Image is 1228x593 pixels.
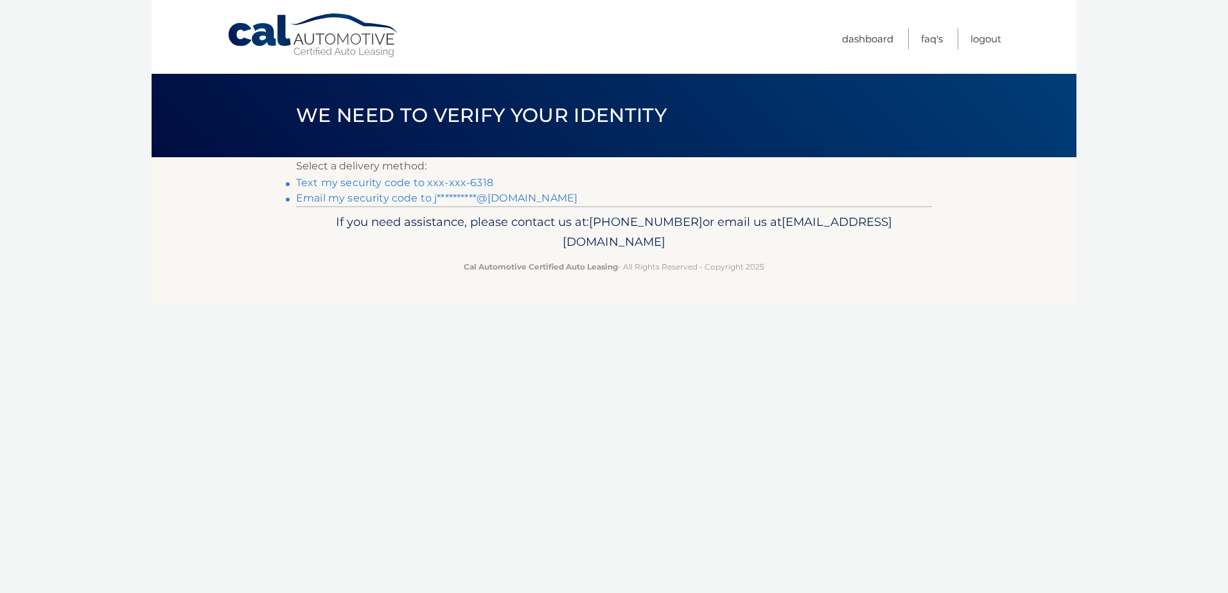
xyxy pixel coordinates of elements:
a: Dashboard [842,28,893,49]
a: FAQ's [921,28,943,49]
a: Text my security code to xxx-xxx-6318 [296,176,493,189]
span: We need to verify your identity [296,103,667,127]
p: Select a delivery method: [296,157,932,175]
a: Logout [970,28,1001,49]
p: - All Rights Reserved - Copyright 2025 [304,260,924,273]
strong: Cal Automotive Certified Auto Leasing [464,262,618,271]
a: Cal Automotive [227,13,400,58]
span: [PHONE_NUMBER] [589,214,703,229]
a: Email my security code to j**********@[DOMAIN_NAME] [296,192,577,204]
p: If you need assistance, please contact us at: or email us at [304,212,924,253]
